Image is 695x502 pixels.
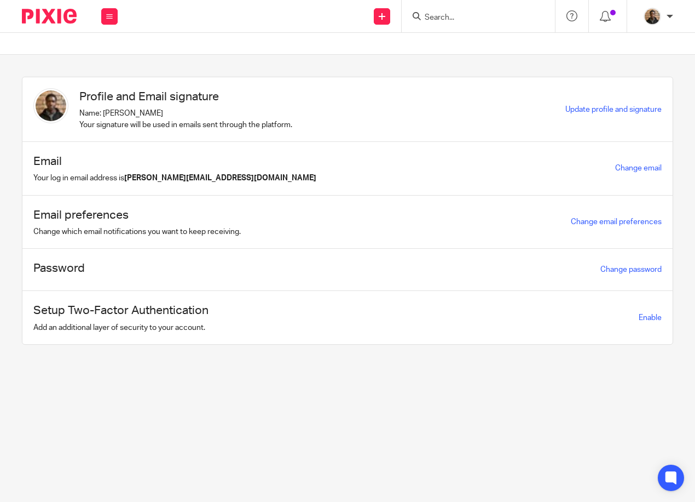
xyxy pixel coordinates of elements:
[33,207,241,224] h1: Email preferences
[33,173,316,184] p: Your log in email address is
[22,9,77,24] img: Pixie
[33,302,208,319] h1: Setup Two-Factor Authentication
[600,266,662,273] a: Change password
[644,8,661,25] img: WhatsApp%20Image%202025-04-23%20.jpg
[33,322,208,333] p: Add an additional layer of security to your account.
[33,88,68,123] img: WhatsApp%20Image%202025-04-23%20.jpg
[565,106,662,113] a: Update profile and signature
[124,174,316,182] b: [PERSON_NAME][EMAIL_ADDRESS][DOMAIN_NAME]
[33,260,85,277] h1: Password
[571,218,662,226] a: Change email preferences
[33,226,241,237] p: Change which email notifications you want to keep receiving.
[424,13,522,23] input: Search
[639,314,662,322] span: Enable
[615,164,662,172] a: Change email
[79,108,292,130] p: Name: [PERSON_NAME] Your signature will be used in emails sent through the platform.
[33,153,316,170] h1: Email
[79,88,292,105] h1: Profile and Email signature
